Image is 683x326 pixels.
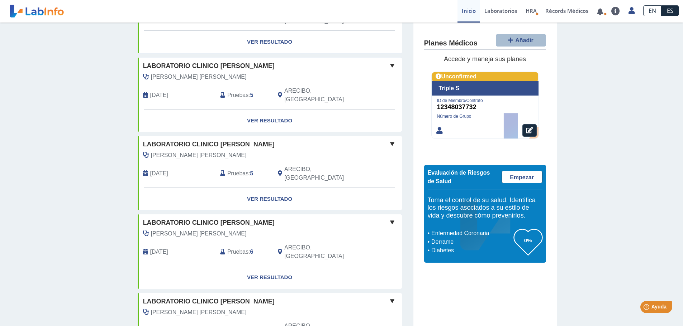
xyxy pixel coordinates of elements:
[143,218,275,228] span: Laboratorio Clinico [PERSON_NAME]
[227,248,248,256] span: Pruebas
[515,37,533,43] span: Añadir
[444,55,526,63] span: Accede y maneja sus planes
[138,110,402,132] a: Ver Resultado
[284,87,364,104] span: ARECIBO, PR
[138,266,402,289] a: Ver Resultado
[138,188,402,210] a: Ver Resultado
[514,236,542,245] h3: 0%
[424,39,478,48] h4: Planes Médicos
[428,170,490,184] span: Evaluación de Riesgos de Salud
[661,5,679,16] a: ES
[150,169,168,178] span: 2023-11-02
[151,73,247,81] span: Rivera Riestra, Victor
[430,246,514,255] li: Diabetes
[215,243,272,261] div: :
[151,151,247,160] span: Rivera Riestra, Victor
[430,229,514,238] li: Enfermedad Coronaria
[619,298,675,318] iframe: Help widget launcher
[643,5,661,16] a: EN
[284,165,364,182] span: ARECIBO, PR
[526,7,537,14] span: HRA
[151,308,247,317] span: Rivera Riestra, Victor
[143,61,275,71] span: Laboratorio Clinico [PERSON_NAME]
[150,248,168,256] span: 2023-08-17
[138,31,402,53] a: Ver Resultado
[143,297,275,306] span: Laboratorio Clinico [PERSON_NAME]
[150,91,168,99] span: 2023-12-07
[430,238,514,246] li: Derrame
[215,165,272,182] div: :
[227,91,248,99] span: Pruebas
[502,171,542,183] a: Empezar
[250,249,253,255] b: 6
[510,174,534,180] span: Empezar
[428,196,542,220] h5: Toma el control de su salud. Identifica los riesgos asociados a su estilo de vida y descubre cómo...
[215,87,272,104] div: :
[227,169,248,178] span: Pruebas
[151,229,247,238] span: Rivera Riestra, Victor
[143,140,275,149] span: Laboratorio Clinico [PERSON_NAME]
[284,243,364,261] span: ARECIBO, PR
[250,92,253,98] b: 5
[496,34,546,47] button: Añadir
[250,170,253,176] b: 5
